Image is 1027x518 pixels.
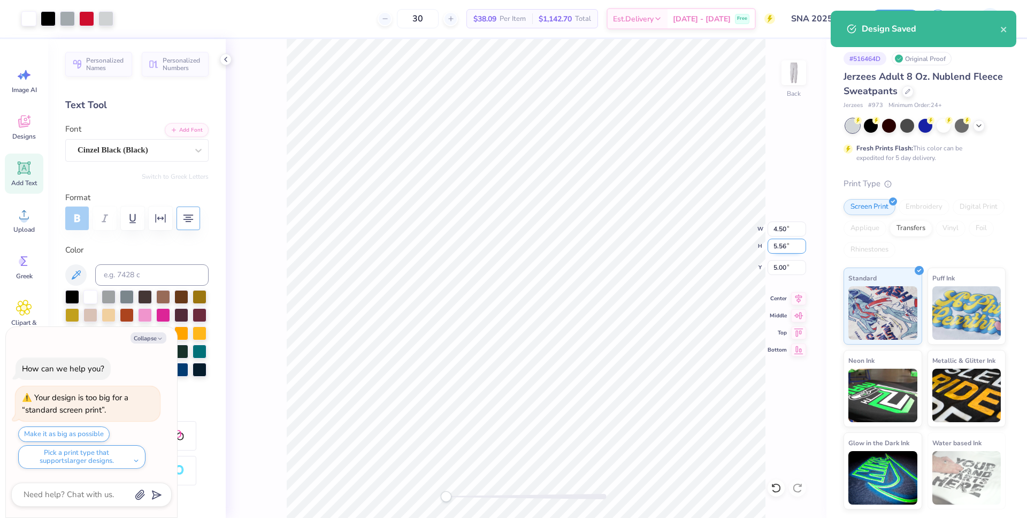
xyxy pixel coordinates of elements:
[142,172,209,181] button: Switch to Greek Letters
[844,242,895,258] div: Rhinestones
[783,8,862,29] input: Untitled Design
[613,13,654,25] span: Est. Delivery
[65,192,209,204] label: Format
[961,8,1006,29] a: VR
[65,244,209,256] label: Color
[86,57,126,72] span: Personalized Names
[65,123,81,135] label: Font
[862,22,1000,35] div: Design Saved
[12,132,36,141] span: Designs
[844,199,895,215] div: Screen Print
[979,8,1001,29] img: Vincent Roxas
[18,445,145,469] button: Pick a print type that supportslarger designs.
[65,52,132,77] button: Personalized Names
[16,272,33,280] span: Greek
[932,272,955,284] span: Puff Ink
[899,199,949,215] div: Embroidery
[844,101,863,110] span: Jerzees
[673,13,731,25] span: [DATE] - [DATE]
[848,286,917,340] img: Standard
[848,451,917,505] img: Glow in the Dark Ink
[18,426,110,442] button: Make it as big as possible
[787,89,801,98] div: Back
[932,437,982,448] span: Water based Ink
[737,15,747,22] span: Free
[848,437,909,448] span: Glow in the Dark Ink
[844,70,1003,97] span: Jerzees Adult 8 Oz. Nublend Fleece Sweatpants
[888,101,942,110] span: Minimum Order: 24 +
[768,329,787,337] span: Top
[932,355,995,366] span: Metallic & Glitter Ink
[844,52,886,65] div: # 516464D
[13,225,35,234] span: Upload
[868,101,883,110] span: # 973
[142,52,209,77] button: Personalized Numbers
[165,123,209,137] button: Add Font
[131,332,166,344] button: Collapse
[768,311,787,320] span: Middle
[500,13,526,25] span: Per Item
[932,286,1001,340] img: Puff Ink
[163,57,202,72] span: Personalized Numbers
[953,199,1005,215] div: Digital Print
[856,143,988,163] div: This color can be expedited for 5 day delivery.
[844,178,1006,190] div: Print Type
[12,86,37,94] span: Image AI
[473,13,496,25] span: $38.09
[22,392,128,415] div: Your design is too big for a “standard screen print”.
[1000,22,1008,35] button: close
[22,363,104,374] div: How can we help you?
[768,294,787,303] span: Center
[397,9,439,28] input: – –
[856,144,913,153] strong: Fresh Prints Flash:
[844,220,886,237] div: Applique
[890,220,932,237] div: Transfers
[932,451,1001,505] img: Water based Ink
[848,272,877,284] span: Standard
[892,52,952,65] div: Original Proof
[441,491,451,502] div: Accessibility label
[932,369,1001,422] img: Metallic & Glitter Ink
[783,62,804,83] img: Back
[848,369,917,422] img: Neon Ink
[65,98,209,112] div: Text Tool
[11,179,37,187] span: Add Text
[848,355,875,366] span: Neon Ink
[936,220,965,237] div: Vinyl
[539,13,572,25] span: $1,142.70
[95,264,209,286] input: e.g. 7428 c
[575,13,591,25] span: Total
[969,220,994,237] div: Foil
[6,318,42,336] span: Clipart & logos
[768,346,787,354] span: Bottom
